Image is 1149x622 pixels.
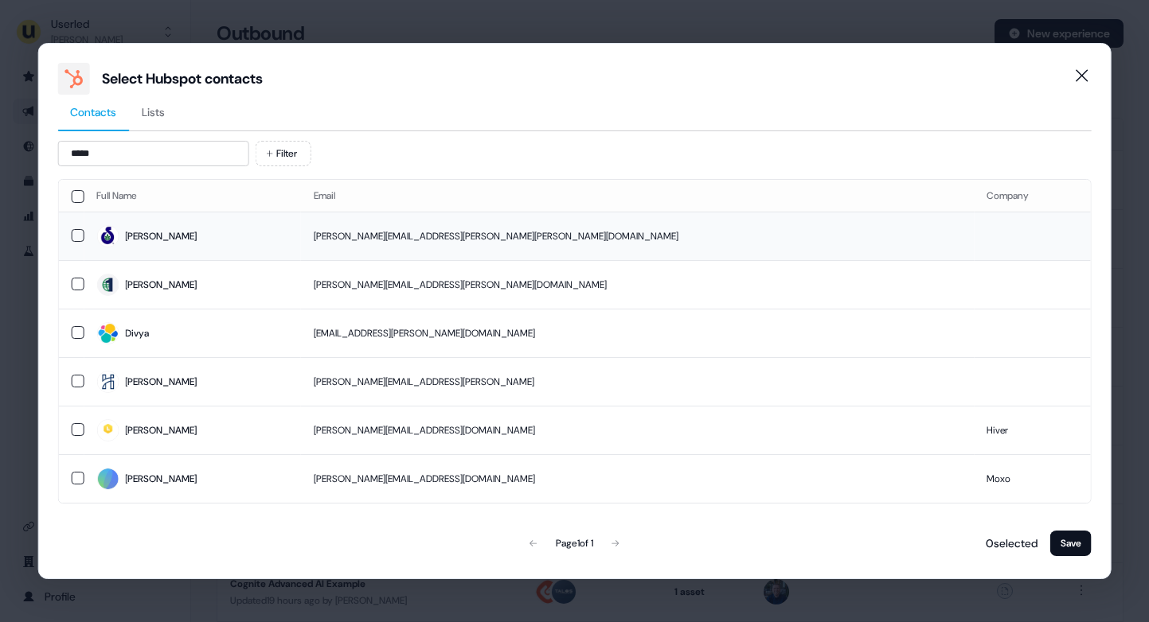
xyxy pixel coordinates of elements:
span: Lists [142,104,165,120]
div: [PERSON_NAME] [125,277,197,293]
td: [EMAIL_ADDRESS][PERSON_NAME][DOMAIN_NAME] [301,309,974,357]
td: [PERSON_NAME][EMAIL_ADDRESS][DOMAIN_NAME] [301,454,974,503]
div: Select Hubspot contacts [102,69,263,88]
td: [PERSON_NAME][EMAIL_ADDRESS][PERSON_NAME][PERSON_NAME][DOMAIN_NAME] [301,212,974,260]
button: Close [1066,60,1098,91]
td: Moxo [974,454,1091,503]
div: Page 1 of 1 [556,535,593,551]
th: Full Name [84,180,301,212]
td: [PERSON_NAME][EMAIL_ADDRESS][DOMAIN_NAME] [301,406,974,454]
div: [PERSON_NAME] [125,422,197,438]
th: Email [301,180,974,212]
div: [PERSON_NAME] [125,374,197,390]
td: Hiver [974,406,1091,454]
button: Save [1050,531,1092,556]
div: [PERSON_NAME] [125,471,197,487]
p: 0 selected [979,535,1038,551]
button: Filter [255,141,311,166]
td: [PERSON_NAME][EMAIL_ADDRESS][PERSON_NAME][DOMAIN_NAME] [301,260,974,309]
div: Divya [125,325,149,341]
td: [PERSON_NAME][EMAIL_ADDRESS][PERSON_NAME] [301,357,974,406]
th: Company [974,180,1091,212]
span: Contacts [70,104,116,120]
div: [PERSON_NAME] [125,228,197,244]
